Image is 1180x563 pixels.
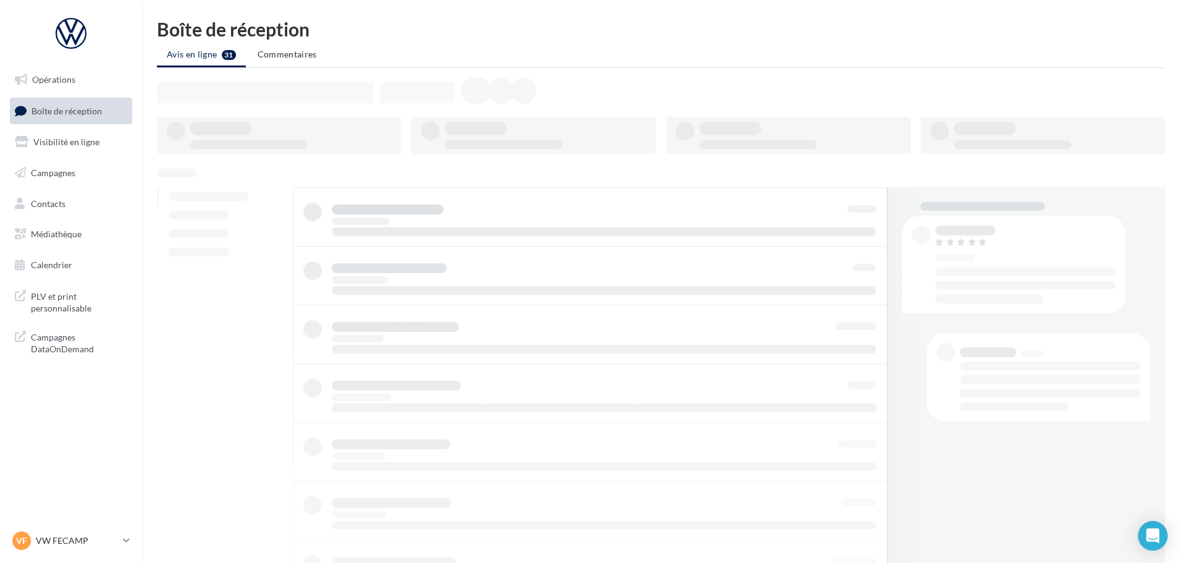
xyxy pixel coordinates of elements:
span: Médiathèque [31,229,82,239]
span: Campagnes [31,167,75,178]
a: Campagnes DataOnDemand [7,324,135,360]
span: Opérations [32,74,75,85]
a: Contacts [7,191,135,217]
a: Campagnes [7,160,135,186]
span: VF [16,535,27,547]
div: Open Intercom Messenger [1138,521,1168,551]
span: Campagnes DataOnDemand [31,329,127,355]
span: Boîte de réception [32,105,102,116]
p: VW FECAMP [36,535,118,547]
a: PLV et print personnalisable [7,283,135,320]
span: Visibilité en ligne [33,137,99,147]
a: Visibilité en ligne [7,129,135,155]
span: Commentaires [258,49,317,59]
span: PLV et print personnalisable [31,288,127,315]
a: Opérations [7,67,135,93]
div: Boîte de réception [157,20,1165,38]
a: Calendrier [7,252,135,278]
span: Contacts [31,198,65,208]
span: Calendrier [31,260,72,270]
a: VF VW FECAMP [10,529,132,552]
a: Boîte de réception [7,98,135,124]
a: Médiathèque [7,221,135,247]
